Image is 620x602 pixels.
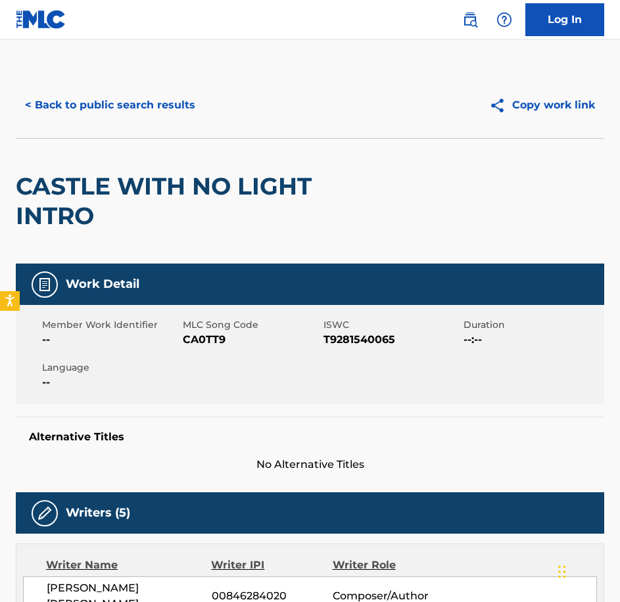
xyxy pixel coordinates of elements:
div: Writer Name [46,557,211,573]
span: -- [42,375,179,390]
a: Public Search [457,7,483,33]
span: ISWC [323,318,461,332]
img: search [462,12,478,28]
img: MLC Logo [16,10,66,29]
span: Member Work Identifier [42,318,179,332]
span: CA0TT9 [183,332,320,348]
h5: Writers (5) [66,505,130,521]
span: Duration [464,318,601,332]
span: T9281540065 [323,332,461,348]
h5: Work Detail [66,277,139,292]
img: Copy work link [489,97,512,114]
div: Writer IPI [211,557,332,573]
img: help [496,12,512,28]
img: Work Detail [37,277,53,292]
span: --:-- [464,332,601,348]
span: Language [42,361,179,375]
div: Help [491,7,517,33]
button: Copy work link [480,89,604,122]
a: Log In [525,3,604,36]
button: < Back to public search results [16,89,204,122]
div: Drag [558,552,566,591]
span: -- [42,332,179,348]
span: No Alternative Titles [16,457,604,473]
h5: Alternative Titles [29,430,591,444]
h2: CASTLE WITH NO LIGHT INTRO [16,172,369,231]
span: MLC Song Code [183,318,320,332]
iframe: Chat Widget [554,539,620,602]
img: Writers [37,505,53,521]
div: Writer Role [333,557,443,573]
